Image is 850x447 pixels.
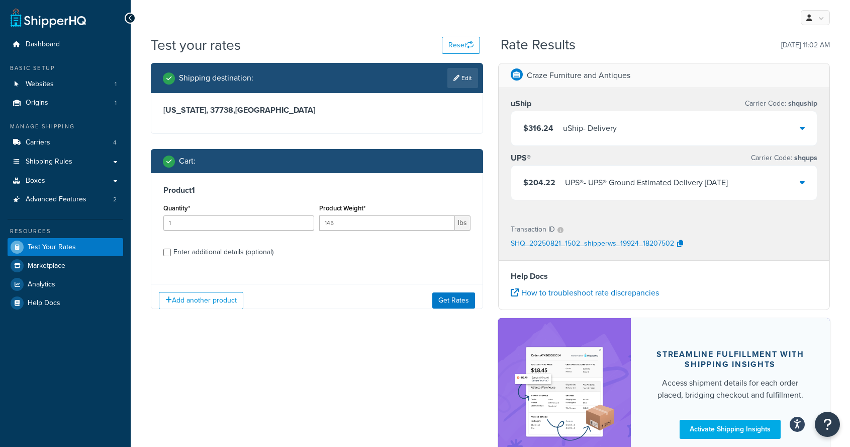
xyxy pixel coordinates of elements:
[115,80,117,89] span: 1
[523,122,553,134] span: $316.24
[8,133,123,152] li: Carriers
[815,412,840,437] button: Open Resource Center
[511,237,674,252] p: SHQ_20250821_1502_shipperws_19924_18207502
[8,75,123,94] li: Websites
[501,37,576,53] h2: Rate Results
[26,158,72,166] span: Shipping Rules
[8,294,123,312] a: Help Docs
[786,98,817,109] span: shquship
[8,238,123,256] a: Test Your Rates
[26,138,50,147] span: Carriers
[26,99,48,107] span: Origins
[8,64,123,72] div: Basic Setup
[163,215,314,231] input: 0.0
[26,177,45,185] span: Boxes
[565,176,728,190] div: UPS® - UPS® Ground Estimated Delivery [DATE]
[680,420,781,439] a: Activate Shipping Insights
[179,73,253,83] h2: Shipping destination :
[8,227,123,236] div: Resources
[28,262,65,270] span: Marketplace
[179,157,196,166] h2: Cart :
[8,190,123,209] li: Advanced Features
[8,172,123,190] a: Boxes
[511,287,659,299] a: How to troubleshoot rate discrepancies
[113,138,117,147] span: 4
[319,204,365,212] label: Product Weight*
[319,215,454,231] input: 0.00
[28,243,76,252] span: Test Your Rates
[26,40,60,49] span: Dashboard
[447,68,478,88] a: Edit
[8,75,123,94] a: Websites1
[26,195,86,204] span: Advanced Features
[8,190,123,209] a: Advanced Features2
[163,105,470,115] h3: [US_STATE], 37738 , [GEOGRAPHIC_DATA]
[511,222,555,237] p: Transaction ID
[751,151,817,165] p: Carrier Code:
[8,122,123,131] div: Manage Shipping
[113,195,117,204] span: 2
[527,68,630,83] p: Craze Furniture and Antiques
[163,204,190,212] label: Quantity*
[655,377,806,401] div: Access shipment details for each order placed, bridging checkout and fulfillment.
[8,94,123,112] a: Origins1
[523,177,555,188] span: $204.22
[26,80,54,89] span: Websites
[511,99,531,109] h3: uShip
[745,97,817,111] p: Carrier Code:
[655,349,806,369] div: Streamline Fulfillment with Shipping Insights
[115,99,117,107] span: 1
[8,153,123,171] a: Shipping Rules
[28,299,60,308] span: Help Docs
[8,94,123,112] li: Origins
[163,185,470,195] h3: Product 1
[8,35,123,54] a: Dashboard
[792,153,817,163] span: shqups
[563,121,617,135] div: uShip - Delivery
[511,270,818,282] h4: Help Docs
[781,38,830,52] p: [DATE] 11:02 AM
[151,35,241,55] h1: Test your rates
[511,153,531,163] h3: UPS®
[173,245,273,259] div: Enter additional details (optional)
[432,292,475,309] button: Get Rates
[28,280,55,289] span: Analytics
[8,133,123,152] a: Carriers4
[442,37,480,54] button: Reset
[8,257,123,275] a: Marketplace
[455,215,470,231] span: lbs
[163,249,171,256] input: Enter additional details (optional)
[8,275,123,293] a: Analytics
[159,292,243,309] button: Add another product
